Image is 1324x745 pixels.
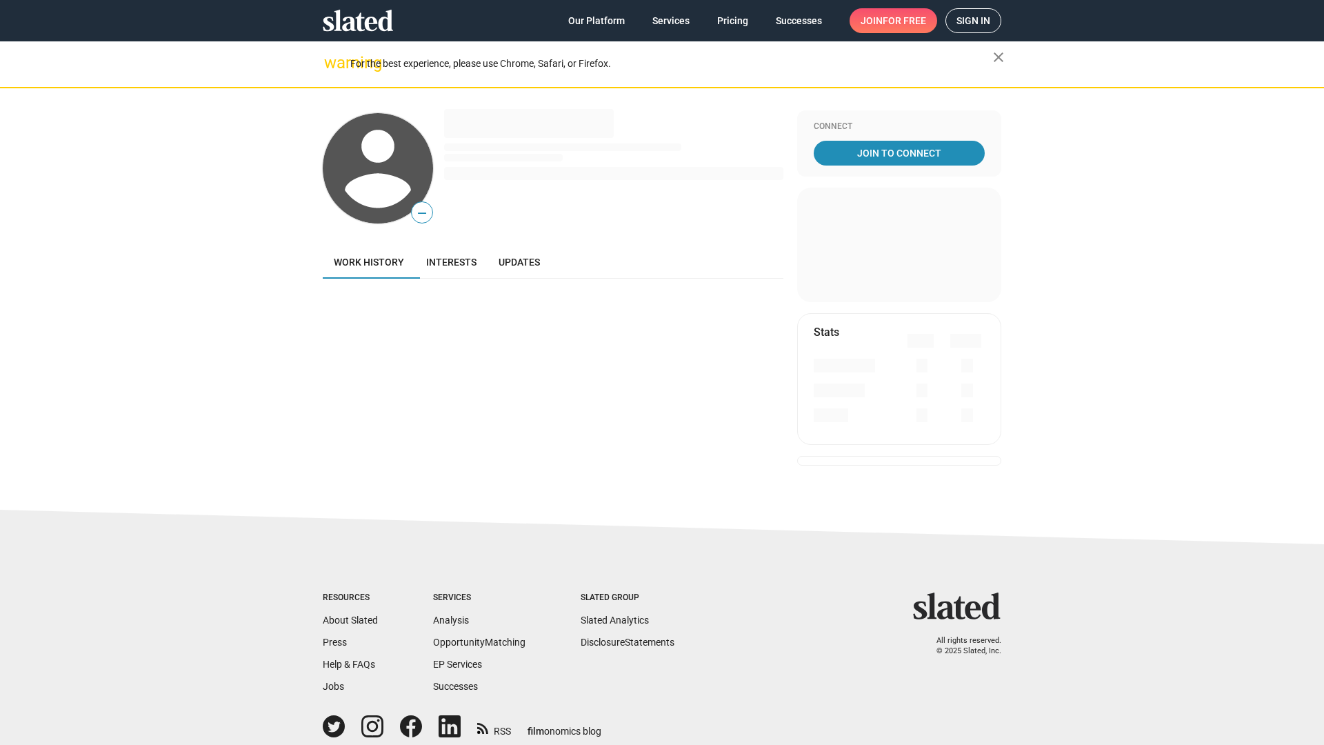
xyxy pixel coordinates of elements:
span: Successes [776,8,822,33]
a: EP Services [433,659,482,670]
a: Successes [433,681,478,692]
a: About Slated [323,615,378,626]
a: Pricing [706,8,759,33]
span: — [412,204,432,222]
a: Interests [415,246,488,279]
a: Updates [488,246,551,279]
span: Updates [499,257,540,268]
span: Sign in [956,9,990,32]
span: Interests [426,257,477,268]
mat-icon: close [990,49,1007,66]
span: Services [652,8,690,33]
span: for free [883,8,926,33]
a: DisclosureStatements [581,637,674,648]
a: RSS [477,717,511,738]
span: film [528,726,544,737]
mat-card-title: Stats [814,325,839,339]
a: Our Platform [557,8,636,33]
span: Join [861,8,926,33]
a: Jobs [323,681,344,692]
div: Resources [323,593,378,604]
a: Help & FAQs [323,659,375,670]
a: Press [323,637,347,648]
span: Join To Connect [816,141,982,166]
mat-icon: warning [324,54,341,71]
p: All rights reserved. © 2025 Slated, Inc. [922,636,1001,656]
a: filmonomics blog [528,714,601,738]
span: Our Platform [568,8,625,33]
a: Slated Analytics [581,615,649,626]
a: OpportunityMatching [433,637,525,648]
a: Work history [323,246,415,279]
a: Analysis [433,615,469,626]
a: Sign in [945,8,1001,33]
span: Pricing [717,8,748,33]
div: Connect [814,121,985,132]
a: Services [641,8,701,33]
div: Services [433,593,525,604]
span: Work history [334,257,404,268]
a: Successes [765,8,833,33]
div: For the best experience, please use Chrome, Safari, or Firefox. [350,54,993,73]
a: Join To Connect [814,141,985,166]
a: Joinfor free [850,8,937,33]
div: Slated Group [581,593,674,604]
